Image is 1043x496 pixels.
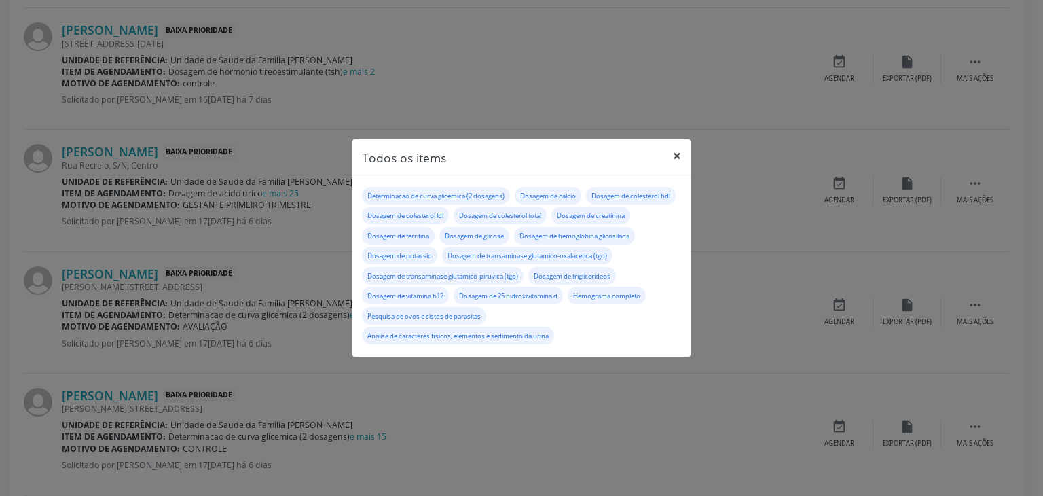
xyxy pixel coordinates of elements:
small: Dosagem de ferritina [367,232,429,241]
small: Dosagem de triglicerideos [534,272,610,281]
small: Dosagem de creatinina [557,211,625,220]
small: Dosagem de colesterol total [459,211,541,220]
small: Dosagem de glicose [445,232,504,241]
small: Dosagem de vitamina b12 [367,291,443,300]
button: Close [663,139,691,173]
small: Hemograma completo [573,291,640,300]
small: Dosagem de colesterol ldl [367,211,443,220]
small: Pesquisa de ovos e cistos de parasitas [367,312,481,321]
small: Determinacao de curva glicemica (2 dosagens) [367,192,505,200]
small: Dosagem de transaminase glutamico-piruvica (tgp) [367,272,518,281]
small: Dosagem de potassio [367,251,432,260]
small: Dosagem de calcio [520,192,576,200]
small: Dosagem de transaminase glutamico-oxalacetica (tgo) [447,251,607,260]
small: Dosagem de colesterol hdl [591,192,670,200]
small: Analise de caracteres fisicos, elementos e sedimento da urina [367,332,549,340]
small: Dosagem de hemoglobina glicosilada [519,232,629,241]
h5: Todos os items [362,149,446,166]
small: Dosagem de 25 hidroxivitamina d [459,291,557,300]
